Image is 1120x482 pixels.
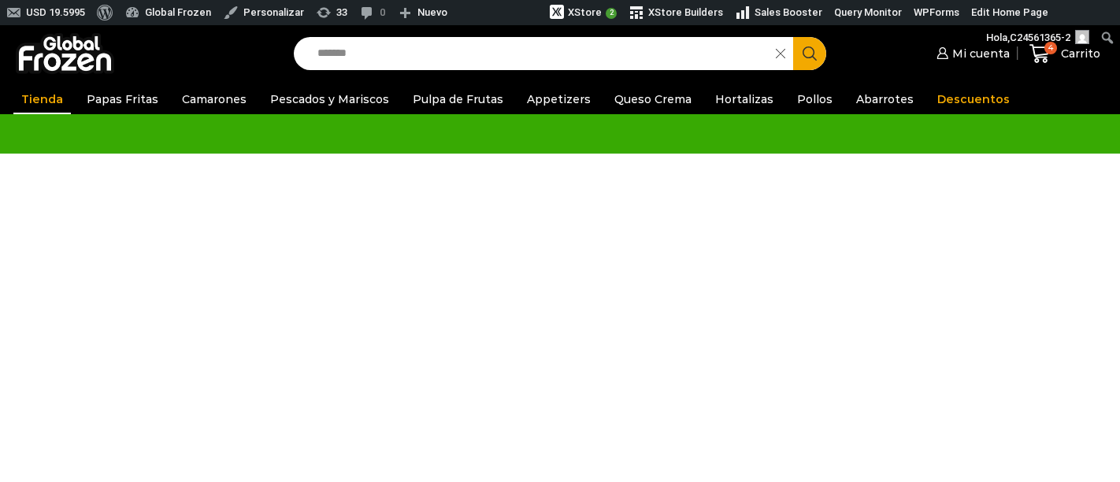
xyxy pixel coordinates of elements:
[793,37,826,70] button: Search button
[79,84,166,114] a: Papas Fritas
[405,84,511,114] a: Pulpa de Frutas
[1057,46,1100,61] span: Carrito
[755,6,822,18] span: Sales Booster
[1025,35,1104,72] a: 4 Carrito
[1010,32,1070,43] span: C24561365-2
[568,6,602,18] span: XStore
[519,84,599,114] a: Appetizers
[462,4,550,23] img: Visitas de 48 horas. Haz clic para ver más estadísticas del sitio.
[648,6,723,18] span: XStore Builders
[848,84,922,114] a: Abarrotes
[981,25,1096,50] a: Hola,
[789,84,840,114] a: Pollos
[174,84,254,114] a: Camarones
[262,84,397,114] a: Pescados y Mariscos
[948,46,1010,61] span: Mi cuenta
[929,84,1018,114] a: Descuentos
[606,8,617,19] span: 2
[550,5,564,19] img: xstore
[933,38,1010,69] a: Mi cuenta
[13,84,71,114] a: Tienda
[707,84,781,114] a: Hortalizas
[606,84,699,114] a: Queso Crema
